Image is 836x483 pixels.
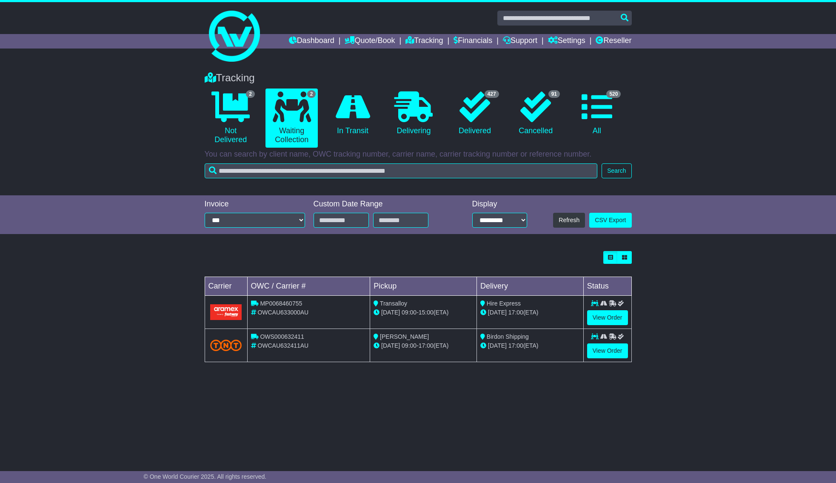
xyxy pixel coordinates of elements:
[205,89,257,148] a: 2 Not Delivered
[260,333,304,340] span: OWS000632411
[265,89,318,148] a: 2 Waiting Collection
[487,333,529,340] span: Birdon Shipping
[380,333,429,340] span: [PERSON_NAME]
[380,300,407,307] span: Transalloy
[596,34,631,49] a: Reseller
[374,341,473,350] div: - (ETA)
[488,309,507,316] span: [DATE]
[488,342,507,349] span: [DATE]
[246,90,255,98] span: 2
[485,90,499,98] span: 427
[257,309,308,316] span: OWCAU633000AU
[480,308,580,317] div: (ETA)
[503,34,537,49] a: Support
[419,309,434,316] span: 15:00
[448,89,501,139] a: 427 Delivered
[548,90,560,98] span: 91
[210,340,242,351] img: TNT_Domestic.png
[381,342,400,349] span: [DATE]
[205,150,632,159] p: You can search by client name, OWC tracking number, carrier name, carrier tracking number or refe...
[548,34,585,49] a: Settings
[326,89,379,139] a: In Transit
[388,89,440,139] a: Delivering
[589,213,631,228] a: CSV Export
[144,473,267,480] span: © One World Courier 2025. All rights reserved.
[583,277,631,296] td: Status
[205,277,247,296] td: Carrier
[508,342,523,349] span: 17:00
[487,300,521,307] span: Hire Express
[247,277,370,296] td: OWC / Carrier #
[381,309,400,316] span: [DATE]
[510,89,562,139] a: 91 Cancelled
[257,342,308,349] span: OWCAU632411AU
[480,341,580,350] div: (ETA)
[402,309,417,316] span: 09:00
[374,308,473,317] div: - (ETA)
[476,277,583,296] td: Delivery
[260,300,302,307] span: MP0068460755
[587,343,628,358] a: View Order
[419,342,434,349] span: 17:00
[454,34,492,49] a: Financials
[472,200,527,209] div: Display
[402,342,417,349] span: 09:00
[587,310,628,325] a: View Order
[205,200,305,209] div: Invoice
[606,90,621,98] span: 520
[553,213,585,228] button: Refresh
[571,89,623,139] a: 520 All
[200,72,636,84] div: Tracking
[307,90,316,98] span: 2
[370,277,477,296] td: Pickup
[289,34,334,49] a: Dashboard
[602,163,631,178] button: Search
[345,34,395,49] a: Quote/Book
[508,309,523,316] span: 17:00
[405,34,443,49] a: Tracking
[314,200,450,209] div: Custom Date Range
[210,304,242,320] img: Aramex.png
